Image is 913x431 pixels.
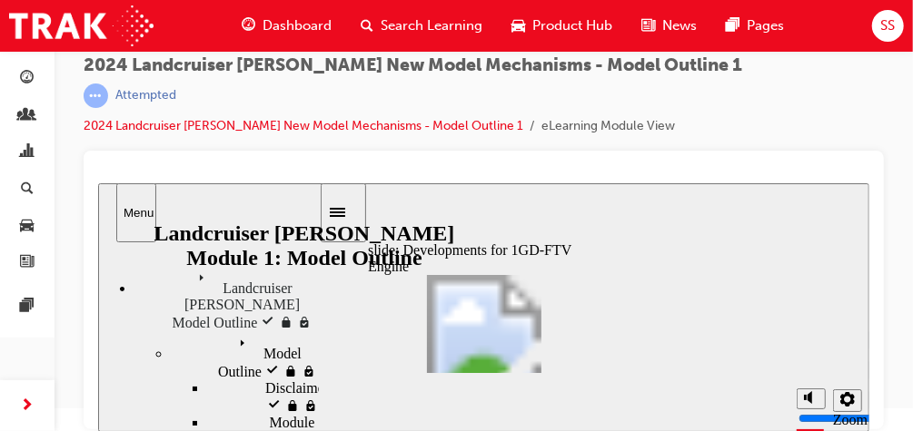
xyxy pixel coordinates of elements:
div: misc controls [690,190,762,249]
button: Mute (Ctrl+Alt+M) [699,205,728,226]
span: pages-icon [726,15,739,37]
span: news-icon [21,255,35,271]
span: car-icon [511,15,525,37]
span: chart-icon [21,144,35,161]
span: search-icon [21,181,34,198]
button: Settings [735,206,764,229]
span: people-icon [21,108,35,124]
span: News [662,15,697,36]
span: pages-icon [21,299,35,315]
span: guage-icon [21,71,35,87]
span: SS [880,15,895,36]
span: Search Learning [381,15,482,36]
span: 2024 Landcruiser [PERSON_NAME] New Model Mechanisms - Model Outline 1 [84,55,742,76]
span: search-icon [361,15,373,37]
span: Pages [747,15,784,36]
a: news-iconNews [627,7,711,44]
span: Dashboard [263,15,332,36]
span: learningRecordVerb_ATTEMPT-icon [84,83,108,108]
img: Trak [9,5,154,46]
span: car-icon [21,218,35,234]
span: news-icon [641,15,655,37]
label: Zoom to fit [735,229,769,277]
a: pages-iconPages [711,7,799,44]
span: guage-icon [242,15,255,37]
input: volume [700,228,818,242]
div: Attempted [115,87,176,104]
button: SS [872,10,904,42]
li: eLearning Module View [541,116,675,137]
a: 2024 Landcruiser [PERSON_NAME] New Model Mechanisms - Model Outline 1 [84,118,523,133]
a: guage-iconDashboard [227,7,346,44]
a: search-iconSearch Learning [346,7,497,44]
span: Product Hub [532,15,612,36]
span: next-icon [21,395,35,417]
a: car-iconProduct Hub [497,7,627,44]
